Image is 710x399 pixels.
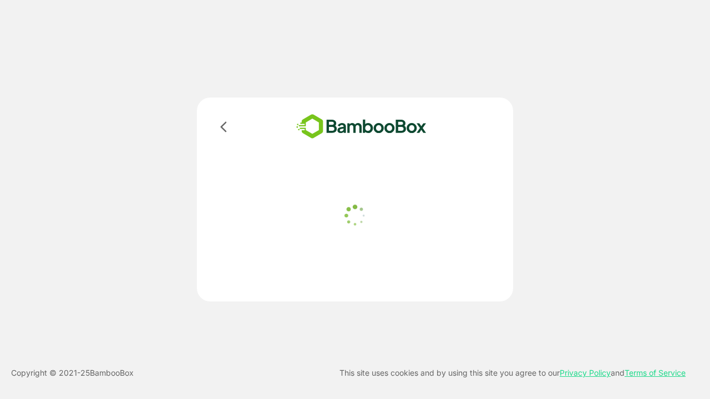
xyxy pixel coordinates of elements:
p: This site uses cookies and by using this site you agree to our and [339,366,686,380]
img: loader [341,202,369,229]
p: Copyright © 2021- 25 BambooBox [11,366,134,380]
img: bamboobox [280,111,443,142]
a: Terms of Service [625,368,686,377]
a: Privacy Policy [560,368,611,377]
